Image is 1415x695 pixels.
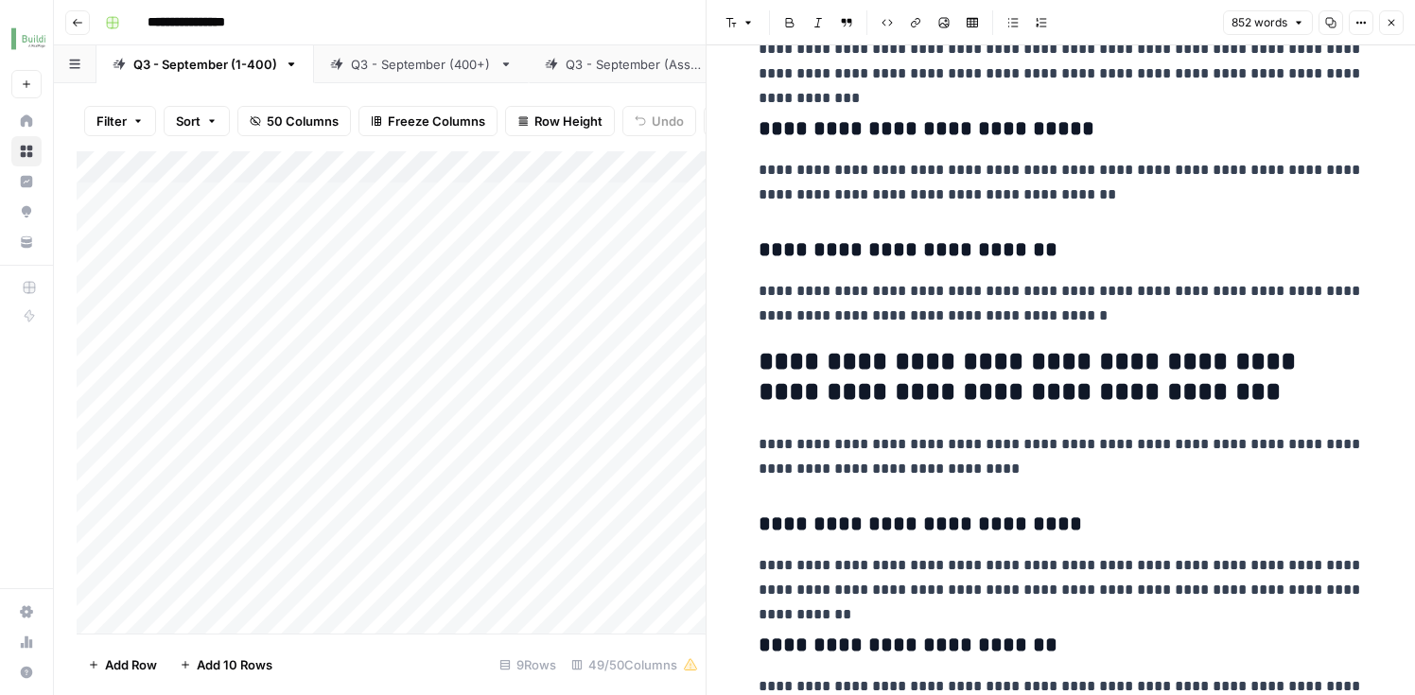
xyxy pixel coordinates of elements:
div: Q3 - September (Assn.) [566,55,706,74]
a: Q3 - September (1-400) [96,45,314,83]
button: Help + Support [11,657,42,687]
a: Q3 - September (400+) [314,45,529,83]
button: 50 Columns [237,106,351,136]
button: Sort [164,106,230,136]
span: Filter [96,112,127,130]
a: Insights [11,166,42,197]
a: Home [11,106,42,136]
button: Add Row [77,650,168,680]
button: Freeze Columns [358,106,498,136]
button: Filter [84,106,156,136]
span: Sort [176,112,201,130]
img: Buildium Logo [11,22,45,56]
span: Add 10 Rows [197,655,272,674]
a: Q3 - September (Assn.) [529,45,742,83]
button: 852 words [1223,10,1313,35]
div: 9 Rows [492,650,564,680]
a: Usage [11,627,42,657]
button: Workspace: Buildium [11,15,42,62]
a: Your Data [11,227,42,257]
span: Row Height [534,112,603,130]
button: Row Height [505,106,615,136]
span: Freeze Columns [388,112,485,130]
div: Q3 - September (1-400) [133,55,277,74]
div: 49/50 Columns [564,650,706,680]
span: 50 Columns [267,112,339,130]
span: Add Row [105,655,157,674]
button: Add 10 Rows [168,650,284,680]
a: Browse [11,136,42,166]
button: Undo [622,106,696,136]
a: Settings [11,597,42,627]
span: 852 words [1232,14,1287,31]
div: Q3 - September (400+) [351,55,492,74]
span: Undo [652,112,684,130]
a: Opportunities [11,197,42,227]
